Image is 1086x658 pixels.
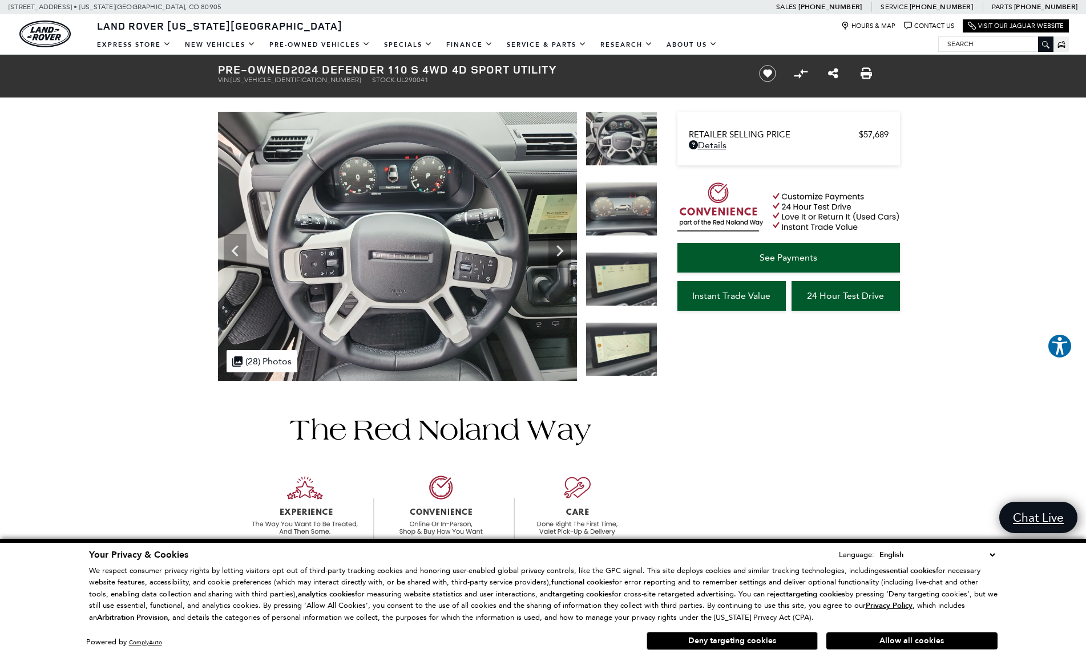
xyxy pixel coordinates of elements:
a: Research [594,35,660,55]
span: Parts [992,3,1012,11]
span: Chat Live [1007,510,1069,525]
a: Share this Pre-Owned 2024 Defender 110 S 4WD 4D Sport Utility [828,67,838,80]
u: Privacy Policy [866,600,913,611]
button: Deny targeting cookies [647,632,818,650]
span: Stock: [372,76,397,84]
button: Allow all cookies [826,632,998,649]
span: UL290041 [397,76,429,84]
span: Your Privacy & Cookies [89,549,188,561]
span: See Payments [760,252,817,263]
span: [US_VEHICLE_IDENTIFICATION_NUMBER] [231,76,361,84]
a: [PHONE_NUMBER] [910,2,973,11]
img: Used 2024 Fuji White Land Rover S image 13 [586,112,657,166]
strong: functional cookies [551,577,612,587]
a: Pre-Owned Vehicles [263,35,377,55]
img: Land Rover [19,21,71,47]
a: EXPRESS STORE [90,35,178,55]
select: Language Select [877,549,998,561]
a: Finance [439,35,500,55]
img: Used 2024 Fuji White Land Rover S image 14 [586,182,657,236]
span: VIN: [218,76,231,84]
div: Language: [839,551,874,558]
span: Instant Trade Value [692,290,770,301]
span: 24 Hour Test Drive [807,290,884,301]
div: Powered by [86,639,162,646]
aside: Accessibility Help Desk [1047,334,1072,361]
a: Service & Parts [500,35,594,55]
strong: Arbitration Provision [97,612,168,623]
div: (28) Photos [227,350,297,372]
a: Details [689,140,889,151]
span: Service [881,3,907,11]
button: Compare Vehicle [792,65,809,82]
a: Retailer Selling Price $57,689 [689,129,889,140]
a: Chat Live [999,502,1077,533]
strong: analytics cookies [298,589,355,599]
strong: Pre-Owned [218,62,291,77]
span: $57,689 [859,129,889,140]
h1: 2024 Defender 110 S 4WD 4D Sport Utility [218,63,740,76]
span: Land Rover [US_STATE][GEOGRAPHIC_DATA] [97,19,342,33]
a: ComplyAuto [129,639,162,646]
div: Next [548,234,571,268]
a: New Vehicles [178,35,263,55]
nav: Main Navigation [90,35,724,55]
a: Contact Us [904,22,954,30]
button: Explore your accessibility options [1047,334,1072,359]
a: land-rover [19,21,71,47]
strong: targeting cookies [552,589,612,599]
input: Search [939,37,1053,51]
img: Used 2024 Fuji White Land Rover S image 16 [586,322,657,376]
a: Specials [377,35,439,55]
strong: essential cookies [879,566,936,576]
div: Previous [224,234,247,268]
a: Visit Our Jaguar Website [968,22,1064,30]
a: Land Rover [US_STATE][GEOGRAPHIC_DATA] [90,19,349,33]
a: 24 Hour Test Drive [792,281,900,311]
img: Used 2024 Fuji White Land Rover S image 15 [586,252,657,306]
button: Save vehicle [755,64,780,83]
a: Print this Pre-Owned 2024 Defender 110 S 4WD 4D Sport Utility [861,67,872,80]
a: [PHONE_NUMBER] [1014,2,1077,11]
strong: targeting cookies [786,589,845,599]
a: Instant Trade Value [677,281,786,311]
a: See Payments [677,243,900,273]
a: About Us [660,35,724,55]
img: Used 2024 Fuji White Land Rover S image 13 [218,112,577,381]
span: Sales [776,3,797,11]
p: We respect consumer privacy rights by letting visitors opt out of third-party tracking cookies an... [89,565,998,624]
a: [STREET_ADDRESS] • [US_STATE][GEOGRAPHIC_DATA], CO 80905 [9,3,221,11]
span: Retailer Selling Price [689,129,859,140]
a: [PHONE_NUMBER] [798,2,862,11]
a: Hours & Map [841,22,895,30]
